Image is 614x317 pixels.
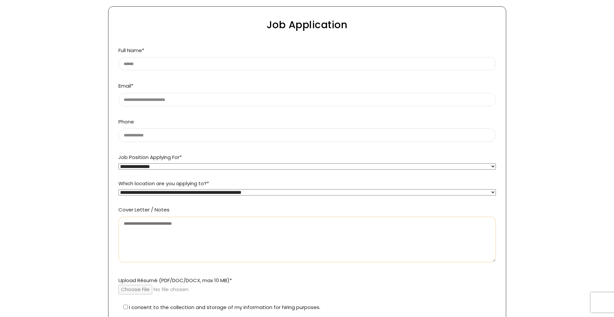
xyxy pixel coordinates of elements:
label: Cover Letter / Notes [118,206,496,267]
label: Job Position Applying For* [118,154,496,169]
input: Full Name* [118,57,496,70]
label: Which location are you applying to?* [118,180,496,196]
label: Phone [118,118,496,138]
label: Full Name* [118,47,496,67]
input: Email* [118,93,496,106]
input: Phone [118,128,496,142]
h2: Job Application [112,20,503,30]
span: I consent to the collection and storage of my information for hiring purposes. [128,304,320,311]
select: Which location are you applying to?* [118,189,496,196]
input: Upload Résumé (PDF/DOC/DOCX, max 10 MB)* [118,285,496,294]
textarea: Cover Letter / Notes [118,217,496,263]
select: Job Position Applying For* [118,163,496,170]
label: Upload Résumé (PDF/DOC/DOCX, max 10 MB)* [118,277,496,293]
label: Email* [118,82,496,103]
input: I consent to the collection and storage of my information for hiring purposes. [123,305,128,309]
